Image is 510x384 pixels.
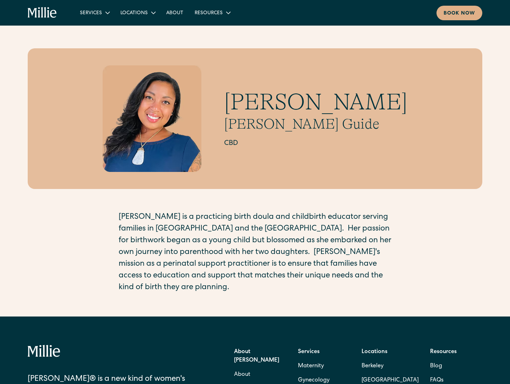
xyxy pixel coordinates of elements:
[224,115,407,132] h2: [PERSON_NAME] Guide
[436,6,482,20] a: Book now
[298,359,324,373] a: Maternity
[234,368,250,382] a: About
[224,138,407,149] h2: CBD
[362,349,387,355] strong: Locations
[119,212,391,294] p: [PERSON_NAME] is a practicing birth doula and childbirth educator serving families in [GEOGRAPHIC...
[28,7,57,18] a: home
[161,7,189,18] a: About
[120,10,148,17] div: Locations
[189,7,235,18] div: Resources
[80,10,102,17] div: Services
[224,88,407,116] h1: [PERSON_NAME]
[298,349,320,355] strong: Services
[430,349,457,355] strong: Resources
[74,7,115,18] div: Services
[430,359,442,373] a: Blog
[362,359,419,373] a: Berkeley
[115,7,161,18] div: Locations
[195,10,223,17] div: Resources
[234,349,279,363] strong: About [PERSON_NAME]
[444,10,475,17] div: Book now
